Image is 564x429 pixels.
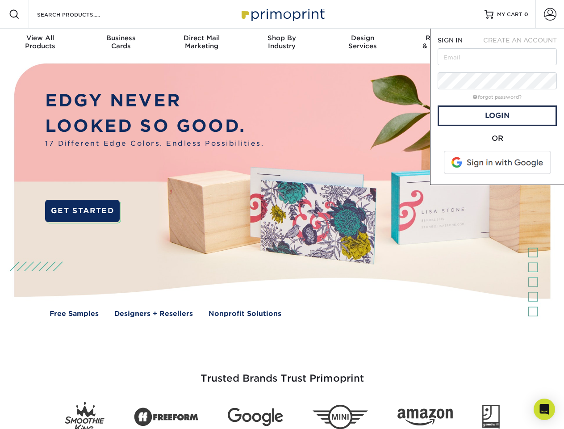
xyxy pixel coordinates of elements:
a: Shop ByIndustry [242,29,322,57]
a: BusinessCards [80,29,161,57]
span: Design [322,34,403,42]
a: GET STARTED [45,200,120,222]
div: Marketing [161,34,242,50]
span: SIGN IN [438,37,463,44]
img: Goodwill [482,405,500,429]
img: Primoprint [238,4,327,24]
a: Direct MailMarketing [161,29,242,57]
input: Email [438,48,557,65]
span: CREATE AN ACCOUNT [483,37,557,44]
span: MY CART [497,11,522,18]
a: Login [438,105,557,126]
span: Business [80,34,161,42]
h3: Trusted Brands Trust Primoprint [21,351,543,395]
span: 0 [524,11,528,17]
span: Direct Mail [161,34,242,42]
a: DesignServices [322,29,403,57]
p: EDGY NEVER [45,88,264,114]
p: LOOKED SO GOOD. [45,114,264,139]
span: Shop By [242,34,322,42]
div: Cards [80,34,161,50]
div: & Templates [403,34,483,50]
div: Industry [242,34,322,50]
a: Designers + Resellers [114,309,193,319]
a: forgot password? [473,94,522,100]
div: OR [438,133,557,144]
a: Nonprofit Solutions [209,309,281,319]
div: Open Intercom Messenger [534,399,555,420]
img: Amazon [397,409,453,426]
div: Services [322,34,403,50]
a: Free Samples [50,309,99,319]
span: 17 Different Edge Colors. Endless Possibilities. [45,139,264,149]
span: Resources [403,34,483,42]
a: Resources& Templates [403,29,483,57]
img: Google [228,408,283,426]
input: SEARCH PRODUCTS..... [36,9,123,20]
